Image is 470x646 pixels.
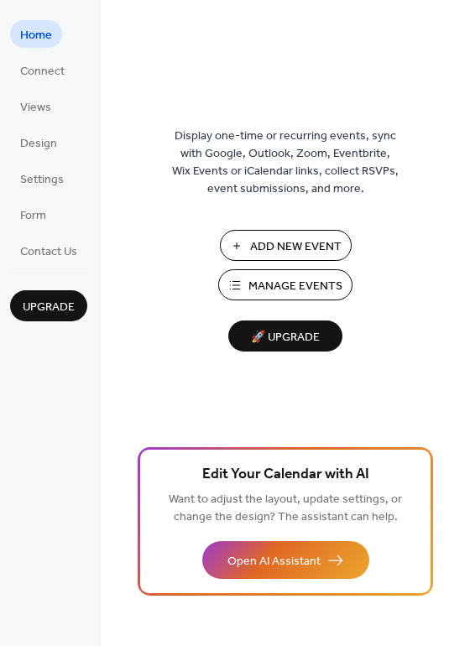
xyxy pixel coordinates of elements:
[218,269,352,300] button: Manage Events
[250,238,342,256] span: Add New Event
[169,488,402,529] span: Want to adjust the layout, update settings, or change the design? The assistant can help.
[10,290,87,321] button: Upgrade
[20,63,65,81] span: Connect
[172,128,399,198] span: Display one-time or recurring events, sync with Google, Outlook, Zoom, Eventbrite, Wix Events or ...
[20,171,64,189] span: Settings
[20,27,52,44] span: Home
[238,326,332,349] span: 🚀 Upgrade
[10,92,61,120] a: Views
[10,237,87,264] a: Contact Us
[10,56,75,84] a: Connect
[20,207,46,225] span: Form
[10,128,67,156] a: Design
[10,201,56,228] a: Form
[248,278,342,295] span: Manage Events
[20,135,57,153] span: Design
[20,99,51,117] span: Views
[220,230,352,261] button: Add New Event
[10,20,62,48] a: Home
[20,243,77,261] span: Contact Us
[23,299,75,316] span: Upgrade
[227,553,321,570] span: Open AI Assistant
[202,541,369,579] button: Open AI Assistant
[202,463,369,487] span: Edit Your Calendar with AI
[10,164,74,192] a: Settings
[228,320,342,352] button: 🚀 Upgrade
